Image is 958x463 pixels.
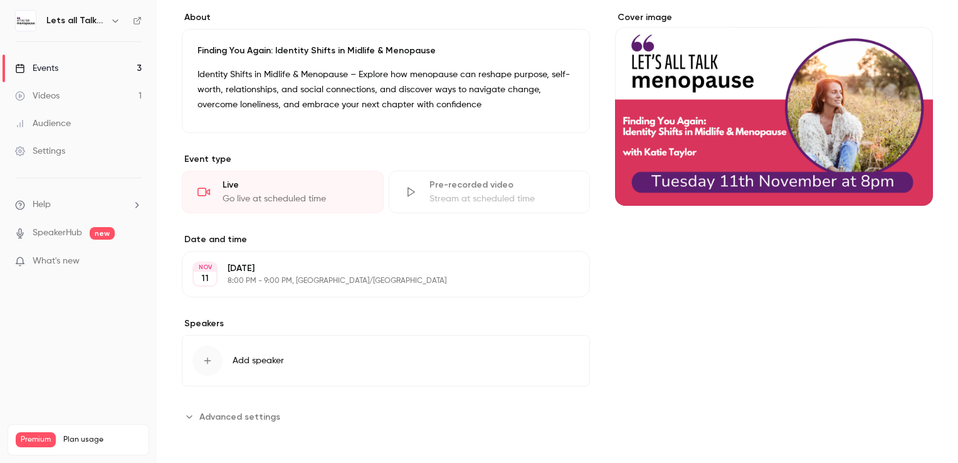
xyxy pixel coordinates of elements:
[15,90,60,102] div: Videos
[15,117,71,130] div: Audience
[16,11,36,31] img: Lets all Talk Menopause LIVE
[389,171,591,213] div: Pre-recorded videoStream at scheduled time
[46,14,105,27] h6: Lets all Talk Menopause LIVE
[182,407,590,427] section: Advanced settings
[615,11,933,206] section: Cover image
[233,354,284,367] span: Add speaker
[33,255,80,268] span: What's new
[197,45,574,57] p: Finding You Again: Identity Shifts in Midlife & Menopause
[223,179,368,191] div: Live
[182,233,590,246] label: Date and time
[201,272,209,285] p: 11
[228,276,524,286] p: 8:00 PM - 9:00 PM, [GEOGRAPHIC_DATA]/[GEOGRAPHIC_DATA]
[15,62,58,75] div: Events
[90,227,115,240] span: new
[182,317,590,330] label: Speakers
[199,410,280,423] span: Advanced settings
[33,198,51,211] span: Help
[15,145,65,157] div: Settings
[16,432,56,447] span: Premium
[615,11,933,24] label: Cover image
[223,193,368,205] div: Go live at scheduled time
[33,226,82,240] a: SpeakerHub
[127,256,142,267] iframe: Noticeable Trigger
[182,335,590,386] button: Add speaker
[194,263,216,272] div: NOV
[197,67,574,112] p: Identity Shifts in Midlife & Menopause – Explore how menopause can reshape purpose, self-worth, r...
[182,11,590,24] label: About
[429,193,575,205] div: Stream at scheduled time
[429,179,575,191] div: Pre-recorded video
[228,262,524,275] p: [DATE]
[182,407,288,427] button: Advanced settings
[182,171,384,213] div: LiveGo live at scheduled time
[15,198,142,211] li: help-dropdown-opener
[63,435,141,445] span: Plan usage
[182,153,590,166] p: Event type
